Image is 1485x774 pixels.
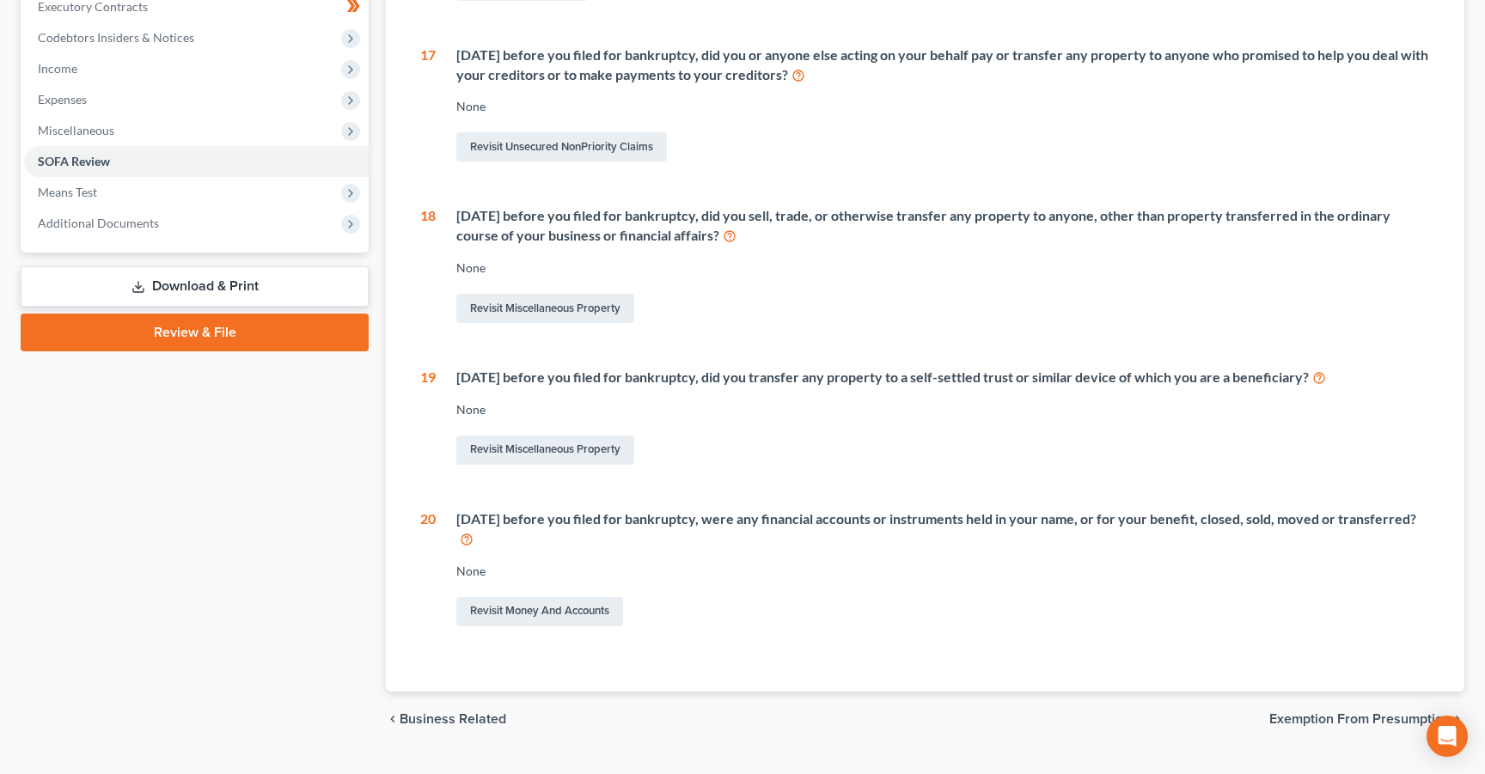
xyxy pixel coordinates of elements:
div: None [456,98,1430,115]
button: Exemption from Presumption chevron_right [1269,712,1464,726]
i: chevron_right [1451,712,1464,726]
span: Means Test [38,185,97,199]
div: [DATE] before you filed for bankruptcy, did you or anyone else acting on your behalf pay or trans... [456,46,1430,85]
button: chevron_left Business Related [386,712,506,726]
span: Codebtors Insiders & Notices [38,30,194,45]
span: Business Related [400,712,506,726]
a: Revisit Unsecured NonPriority Claims [456,132,667,162]
span: Additional Documents [38,216,159,230]
div: 19 [420,368,436,468]
div: None [456,259,1430,277]
a: SOFA Review [24,146,369,177]
a: Review & File [21,314,369,351]
span: SOFA Review [38,154,110,168]
div: 20 [420,509,436,630]
div: 17 [420,46,436,166]
div: None [456,563,1430,580]
a: Revisit Miscellaneous Property [456,294,634,323]
span: Expenses [38,92,87,107]
span: Exemption from Presumption [1269,712,1451,726]
a: Revisit Money and Accounts [456,597,623,626]
div: None [456,401,1430,418]
div: Open Intercom Messenger [1427,716,1468,757]
div: [DATE] before you filed for bankruptcy, did you sell, trade, or otherwise transfer any property t... [456,206,1430,246]
a: Revisit Miscellaneous Property [456,436,634,465]
span: Miscellaneous [38,123,114,137]
span: Income [38,61,77,76]
div: 18 [420,206,436,326]
i: chevron_left [386,712,400,726]
a: Download & Print [21,266,369,307]
div: [DATE] before you filed for bankruptcy, did you transfer any property to a self-settled trust or ... [456,368,1430,387]
div: [DATE] before you filed for bankruptcy, were any financial accounts or instruments held in your n... [456,509,1430,549]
